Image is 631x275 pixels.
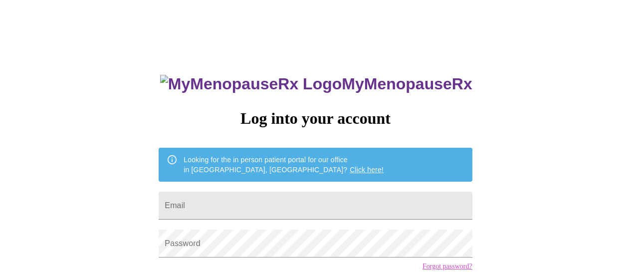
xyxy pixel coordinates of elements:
[350,166,384,174] a: Click here!
[184,151,384,179] div: Looking for the in person patient portal for our office in [GEOGRAPHIC_DATA], [GEOGRAPHIC_DATA]?
[159,109,472,128] h3: Log into your account
[422,263,472,271] a: Forgot password?
[160,75,342,93] img: MyMenopauseRx Logo
[160,75,472,93] h3: MyMenopauseRx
